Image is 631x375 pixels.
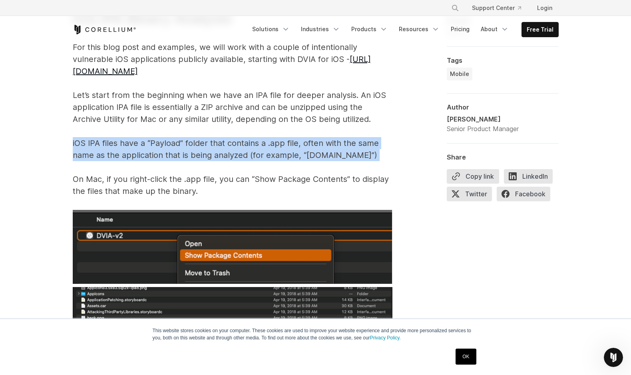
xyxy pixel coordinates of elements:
[153,327,479,341] p: This website stores cookies on your computer. These cookies are used to improve your website expe...
[448,1,462,15] button: Search
[447,114,519,124] div: [PERSON_NAME]
[497,187,550,201] span: Facebook
[497,187,555,204] a: Facebook
[442,1,559,15] div: Navigation Menu
[456,349,476,365] a: OK
[476,22,514,36] a: About
[447,187,492,201] span: Twitter
[522,22,558,37] a: Free Trial
[447,169,499,184] button: Copy link
[370,335,401,341] a: Privacy Policy.
[504,169,557,187] a: LinkedIn
[247,22,295,36] a: Solutions
[604,348,623,367] iframe: Intercom live chat
[73,210,392,283] img: DVIA-v2, Show package contents
[531,1,559,15] a: Login
[447,187,497,204] a: Twitter
[73,25,136,34] a: Corellium Home
[504,169,553,184] span: LinkedIn
[446,22,474,36] a: Pricing
[296,22,345,36] a: Industries
[447,124,519,134] div: Senior Product Manager
[466,1,527,15] a: Support Center
[447,103,559,111] div: Author
[447,56,559,64] div: Tags
[450,70,469,78] span: Mobile
[247,22,559,37] div: Navigation Menu
[447,68,472,80] a: Mobile
[346,22,392,36] a: Products
[394,22,444,36] a: Resources
[447,153,559,161] div: Share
